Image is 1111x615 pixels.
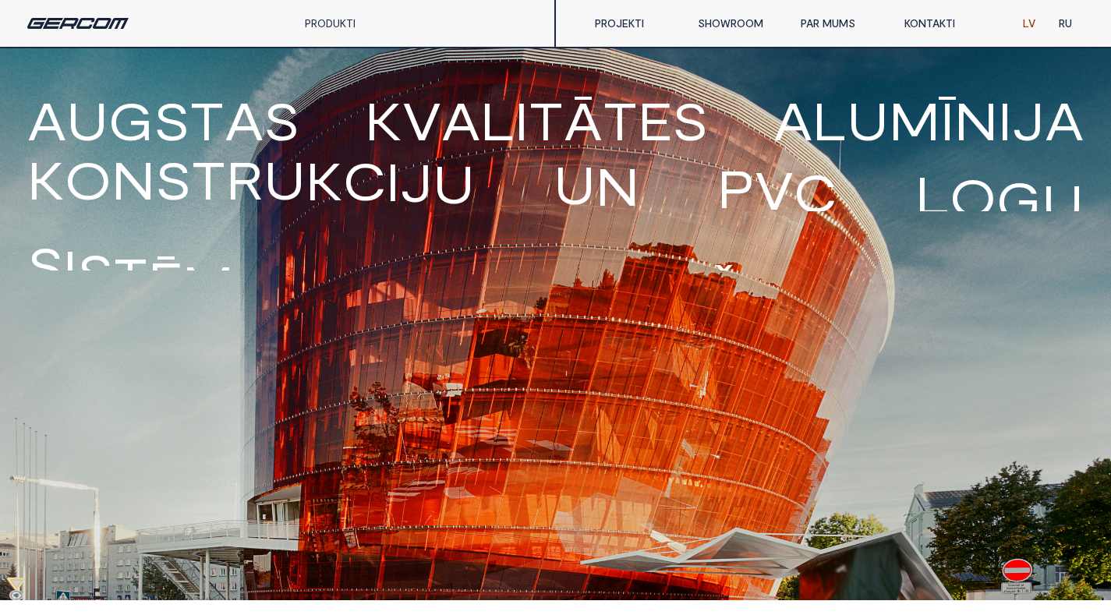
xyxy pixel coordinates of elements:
span: i [63,242,77,295]
span: A [581,265,620,318]
span: o [950,170,996,223]
span: t [189,94,225,147]
span: u [554,157,596,210]
span: u [66,94,108,147]
span: A [824,265,863,318]
span: t [191,153,226,206]
a: RU [1047,8,1084,39]
a: KONTAKTI [893,8,996,39]
span: a [1045,94,1084,147]
span: s [672,94,708,147]
span: s [264,94,299,147]
span: j [400,155,433,208]
span: m [889,94,940,147]
span: o [65,153,111,206]
span: V [371,265,412,318]
span: t [113,249,148,302]
span: i [386,154,400,207]
span: A [27,94,66,147]
span: V [331,265,371,318]
span: n [596,159,639,212]
span: l [812,94,847,147]
span: C [794,165,837,218]
span: A [507,265,546,318]
span: n [954,94,998,147]
span: s [27,239,63,292]
span: ī [940,94,954,147]
span: n [111,153,155,206]
span: Š [706,265,741,318]
span: m [182,257,234,310]
span: V [290,265,331,318]
span: a [225,94,264,147]
a: PAR MUMS [789,8,892,39]
span: s [77,246,113,299]
span: P [717,161,755,214]
span: i [515,94,529,147]
span: I [412,265,426,318]
span: u [847,94,889,147]
span: a [441,94,480,147]
span: s [154,94,189,147]
span: i [998,94,1012,147]
a: LV [1011,8,1047,39]
span: k [365,94,402,147]
span: c [343,154,386,207]
span: l [480,94,515,147]
span: O [659,265,706,318]
span: u [433,157,475,210]
span: g [108,94,154,147]
span: t [603,94,638,147]
span: r [226,153,264,206]
a: PROJEKTI [583,8,686,39]
span: u [1042,176,1084,229]
span: G [462,265,507,318]
a: SHOWROOM [686,8,789,39]
span: u [234,262,276,315]
a: PRODUKTI [305,16,356,30]
span: N [780,265,824,318]
span: g [996,173,1042,226]
span: a [773,94,812,147]
span: u [264,153,306,206]
span: V [620,265,659,318]
span: k [306,154,343,207]
span: k [27,153,65,206]
span: T [546,265,581,318]
span: e [638,94,672,147]
span: ā [564,94,603,147]
span: Z [426,265,462,318]
span: j [1012,94,1045,147]
span: A [741,265,780,318]
span: V [755,163,794,216]
span: ē [148,253,182,306]
span: t [529,94,564,147]
span: v [402,94,441,147]
span: l [915,168,950,221]
span: s [155,153,191,206]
